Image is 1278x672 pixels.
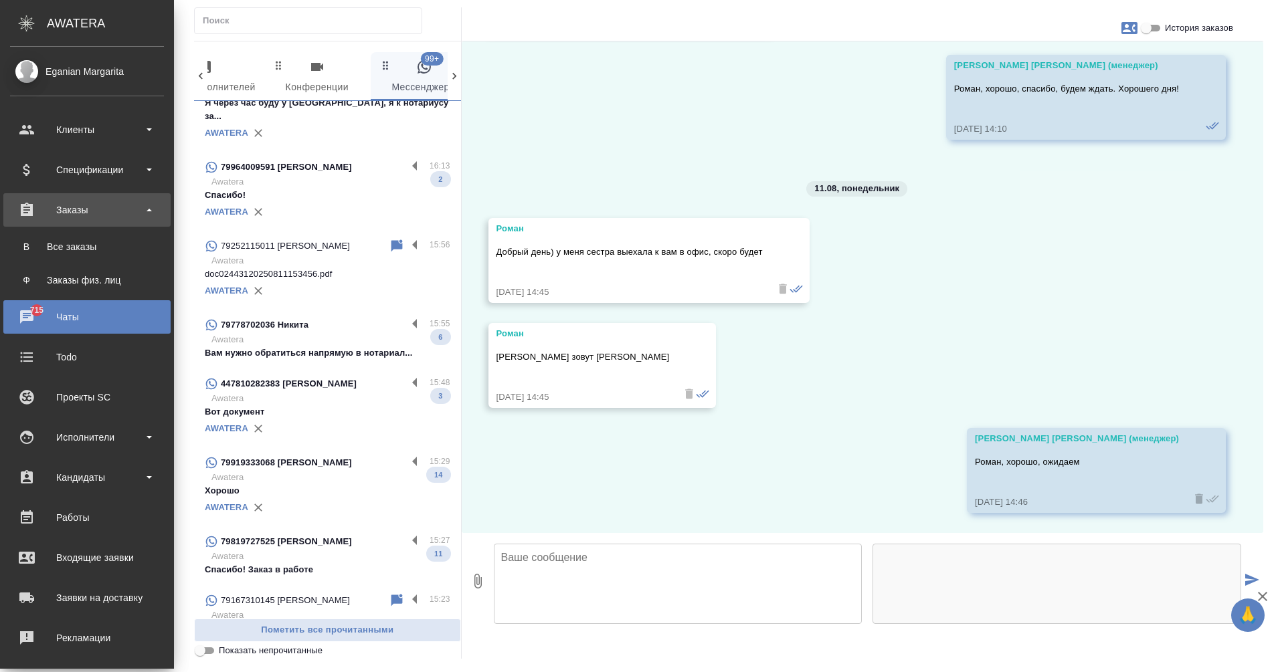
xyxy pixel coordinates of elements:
div: Кандидаты [10,467,164,487]
span: 2 [430,173,450,186]
div: Все заказы [17,240,157,253]
svg: Зажми и перетащи, чтобы поменять порядок вкладок [379,59,392,72]
div: Eganian Margarita [10,64,164,79]
p: 15:55 [430,317,450,330]
div: [DATE] 14:45 [496,390,670,404]
div: Чаты [10,307,164,327]
div: [DATE] 14:45 [496,286,763,299]
p: Awatera [211,254,450,267]
button: Удалить привязку [248,123,268,143]
a: Входящие заявки [3,541,171,574]
div: Заявки на доставку [10,588,164,608]
div: 79919333068 [PERSON_NAME]15:29AwateraХорошо14AWATERA [194,447,461,526]
span: 11 [426,547,450,560]
a: 715Чаты [3,300,171,334]
p: 79964009591 [PERSON_NAME] [221,160,352,174]
a: AWATERA [205,128,248,138]
span: История заказов [1165,21,1233,35]
button: Удалить привязку [248,419,268,439]
p: [PERSON_NAME] зовут [PERSON_NAME] [496,350,670,364]
button: Заявки [1113,12,1146,44]
div: 79167310145 [PERSON_NAME]15:23Awatera[PERSON_NAME], можете забрать сегодня с 16 до 1...AWATERA [194,584,461,663]
p: Вам нужно обратиться напрямую в нотариал... [205,346,450,360]
p: Спасибо! [205,189,450,202]
div: Входящие заявки [10,548,164,568]
p: Спасибо! Заказ в работе [205,563,450,576]
a: ВВсе заказы [10,233,164,260]
a: AWATERA [205,207,248,217]
span: Мессенджеры [379,59,470,96]
div: 79252115011 [PERSON_NAME]15:56Awateradoc02443120250811153456.pdfAWATERA [194,230,461,309]
div: AWATERA [47,10,174,37]
span: 🙏 [1237,601,1259,629]
p: Awatera [211,550,450,563]
p: Я через час буду у [GEOGRAPHIC_DATA], я к нотариусу за... [205,96,450,123]
p: 16:13 [430,159,450,173]
p: Awatera [211,392,450,405]
div: Роман [496,222,763,235]
div: 79819727525 [PERSON_NAME]15:27AwateraСпасибо! Заказ в работе11 [194,526,461,584]
a: AWATERA [205,502,248,512]
span: Пометить все прочитанными [201,623,454,638]
div: Работы [10,508,164,528]
div: Заказы физ. лиц [17,273,157,287]
span: 715 [22,304,52,317]
a: Рекламации [3,621,171,655]
p: Вот документ [205,405,450,419]
button: Удалить привязку [248,497,268,518]
p: 15:27 [430,534,450,547]
p: 79919333068 [PERSON_NAME] [221,456,352,469]
button: Удалить привязку [248,202,268,222]
p: Awatera [211,471,450,484]
p: Awatera [211,175,450,189]
a: Заявки на доставку [3,581,171,614]
div: Спецификации [10,160,164,180]
div: Исполнители [10,427,164,447]
button: 🙏 [1231,598,1265,632]
p: Awatera [211,333,450,346]
a: Работы [3,501,171,534]
p: 79167310145 [PERSON_NAME] [221,594,350,607]
span: 3 [430,389,450,403]
div: 79778702036 Никита15:55AwateraВам нужно обратиться напрямую в нотариал...6 [194,309,461,368]
p: 79819727525 [PERSON_NAME] [221,535,352,548]
a: ФЗаказы физ. лиц [10,267,164,294]
p: 15:23 [430,592,450,606]
svg: Зажми и перетащи, чтобы поменять порядок вкладок [272,59,285,72]
div: Пометить непрочитанным [389,592,405,608]
div: 447810282383 [PERSON_NAME]15:48AwateraВот документ3AWATERA [194,368,461,447]
div: Клиенты [10,120,164,140]
span: Конференции [272,59,363,96]
div: Заказы [10,200,164,220]
p: Роман, хорошо, спасибо, будем ждать. Хорошего дня! [954,82,1179,96]
p: 79252115011 [PERSON_NAME] [221,239,350,253]
p: 79778702036 Никита [221,318,308,332]
p: Добрый день) у меня сестра выехала к вам в офис, скоро будет [496,245,763,259]
p: 15:56 [430,238,450,251]
div: [PERSON_NAME] [PERSON_NAME] (менеджер) [954,59,1179,72]
div: Пометить непрочитанным [389,238,405,254]
div: 79964009591 [PERSON_NAME]16:13AwateraСпасибо!2AWATERA [194,151,461,230]
span: Показать непрочитанные [219,644,323,657]
div: [PERSON_NAME] [PERSON_NAME] (менеджер) [975,432,1179,445]
div: Роман [496,327,670,340]
p: 447810282383 [PERSON_NAME] [221,377,357,390]
span: 6 [430,330,450,344]
input: Поиск [203,11,422,30]
span: 99+ [421,52,444,66]
p: 11.08, понедельник [814,182,899,195]
p: Хорошо [205,484,450,497]
a: AWATERA [205,423,248,433]
button: Пометить все прочитанными [194,619,461,642]
p: Awatera [211,608,450,622]
div: Я через час буду у [GEOGRAPHIC_DATA], я к нотариусу за...AWATERA [194,59,461,151]
a: Проекты SC [3,380,171,414]
a: AWATERA [205,286,248,296]
div: Проекты SC [10,387,164,407]
div: Рекламации [10,628,164,648]
p: Роман, хорошо, ожидаем [975,455,1179,469]
p: doc02443120250811153456.pdf [205,267,450,281]
div: [DATE] 14:46 [975,495,1179,509]
a: Todo [3,340,171,374]
p: 15:48 [430,376,450,389]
